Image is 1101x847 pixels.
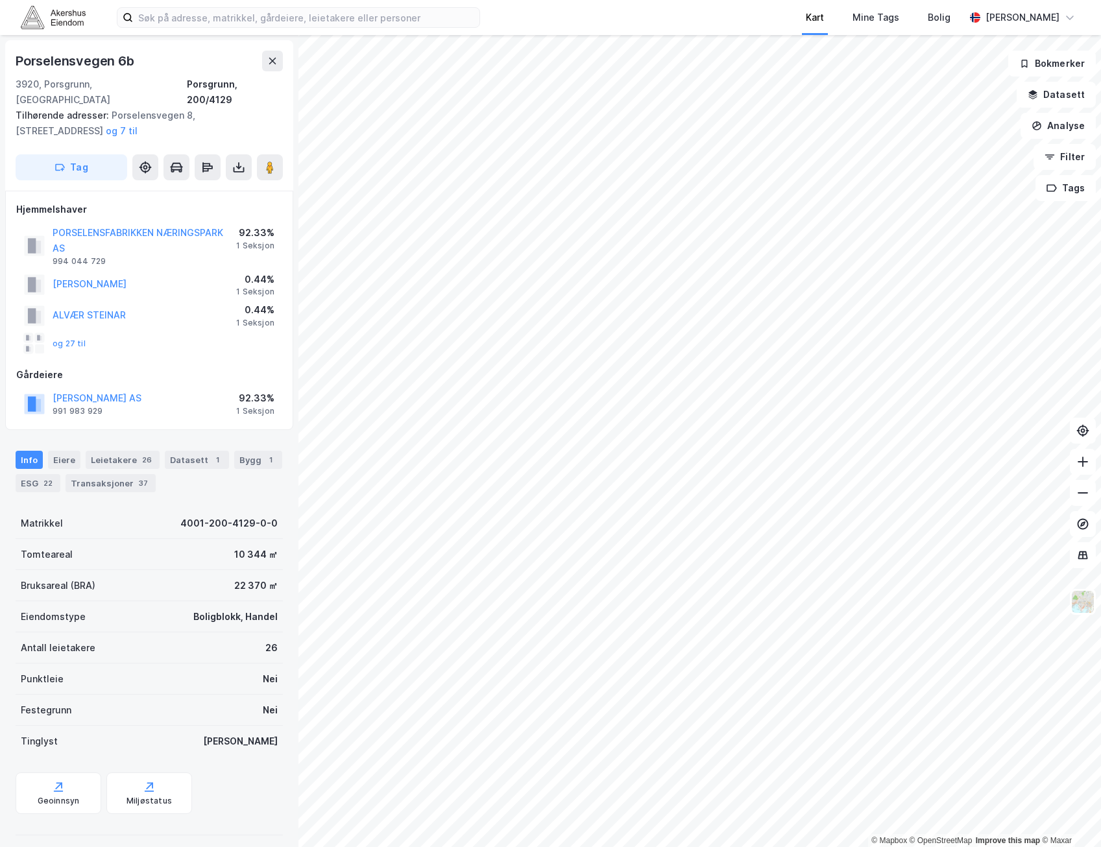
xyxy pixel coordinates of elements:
[136,477,151,490] div: 37
[21,609,86,625] div: Eiendomstype
[265,640,278,656] div: 26
[21,516,63,531] div: Matrikkel
[16,77,187,108] div: 3920, Porsgrunn, [GEOGRAPHIC_DATA]
[21,6,86,29] img: akershus-eiendom-logo.9091f326c980b4bce74ccdd9f866810c.svg
[928,10,950,25] div: Bolig
[264,453,277,466] div: 1
[16,51,137,71] div: Porselensvegen 6b
[16,474,60,492] div: ESG
[236,302,274,318] div: 0.44%
[871,836,907,845] a: Mapbox
[180,516,278,531] div: 4001-200-4129-0-0
[127,796,172,806] div: Miljøstatus
[976,836,1040,845] a: Improve this map
[853,10,899,25] div: Mine Tags
[41,477,55,490] div: 22
[236,318,274,328] div: 1 Seksjon
[986,10,1059,25] div: [PERSON_NAME]
[66,474,156,492] div: Transaksjoner
[806,10,824,25] div: Kart
[234,451,282,469] div: Bygg
[21,734,58,749] div: Tinglyst
[1071,590,1095,614] img: Z
[1036,785,1101,847] div: Kontrollprogram for chat
[16,451,43,469] div: Info
[193,609,278,625] div: Boligblokk, Handel
[234,547,278,562] div: 10 344 ㎡
[211,453,224,466] div: 1
[234,578,278,593] div: 22 370 ㎡
[48,451,80,469] div: Eiere
[263,702,278,718] div: Nei
[236,287,274,297] div: 1 Seksjon
[53,406,103,416] div: 991 983 929
[16,110,112,121] span: Tilhørende adresser:
[16,108,272,139] div: Porselensvegen 8, [STREET_ADDRESS]
[21,578,95,593] div: Bruksareal (BRA)
[1034,144,1096,170] button: Filter
[187,77,283,108] div: Porsgrunn, 200/4129
[21,702,71,718] div: Festegrunn
[86,451,160,469] div: Leietakere
[263,671,278,687] div: Nei
[910,836,973,845] a: OpenStreetMap
[1035,175,1096,201] button: Tags
[21,640,95,656] div: Antall leietakere
[1036,785,1101,847] iframe: Chat Widget
[139,453,154,466] div: 26
[16,154,127,180] button: Tag
[236,225,274,241] div: 92.33%
[203,734,278,749] div: [PERSON_NAME]
[21,547,73,562] div: Tomteareal
[53,256,106,267] div: 994 044 729
[1021,113,1096,139] button: Analyse
[236,390,274,406] div: 92.33%
[38,796,80,806] div: Geoinnsyn
[236,406,274,416] div: 1 Seksjon
[1017,82,1096,108] button: Datasett
[165,451,229,469] div: Datasett
[1008,51,1096,77] button: Bokmerker
[16,367,282,383] div: Gårdeiere
[133,8,479,27] input: Søk på adresse, matrikkel, gårdeiere, leietakere eller personer
[236,272,274,287] div: 0.44%
[236,241,274,251] div: 1 Seksjon
[16,202,282,217] div: Hjemmelshaver
[21,671,64,687] div: Punktleie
